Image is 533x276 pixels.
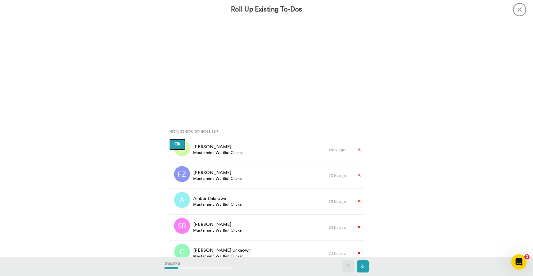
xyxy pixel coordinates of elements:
span: Mastermind Waitlist Clicker [193,254,251,259]
span: [PERSON_NAME] [193,221,243,228]
h4: Bonjoros To Roll Up [169,129,364,134]
span: [PERSON_NAME] Unknown [193,247,251,254]
span: Mastermind Waitlist Clicker [193,176,243,181]
div: 23 hr. ago [329,225,351,230]
div: 23 hr. ago [329,199,351,204]
div: 1 mo. ago [329,147,351,152]
span: Amber Unknown [193,195,243,202]
span: Mastermind Waitlist Clicker [193,150,243,155]
h3: Roll Up Existing To-Dos [231,6,302,13]
div: Step 1 / 5 [164,257,232,276]
img: sr.png [174,218,190,234]
img: c.png [174,244,190,260]
span: [PERSON_NAME] [193,144,243,150]
button: Ok [169,139,186,150]
span: 2 [524,254,529,259]
div: 23 hr. ago [329,251,351,256]
span: Mastermind Waitlist Clicker [193,228,243,233]
div: 23 hr. ago [329,173,351,178]
iframe: Intercom live chat [511,254,527,270]
img: a.png [174,192,190,208]
span: Ok [174,142,180,146]
span: [PERSON_NAME] [193,170,243,176]
img: fz.png [174,166,190,182]
span: Mastermind Waitlist Clicker [193,202,243,207]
